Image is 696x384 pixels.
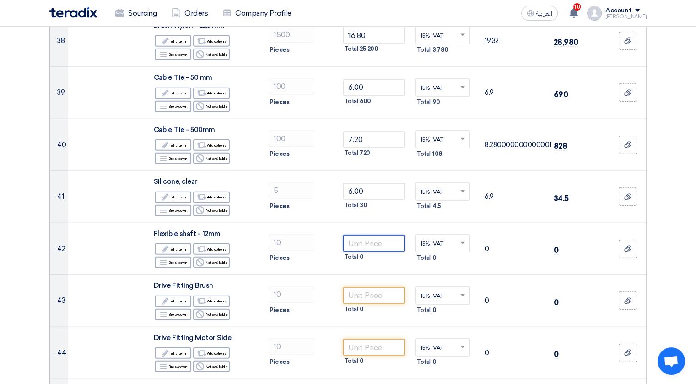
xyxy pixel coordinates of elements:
div: Breakdown [155,361,191,372]
span: Drive Fitting Brush [154,281,213,290]
span: 828 [554,142,567,151]
span: Flexible shaft - 12mm [154,230,221,238]
ng-select: VAT [415,130,470,148]
div: Edit item [155,35,191,47]
span: Total [344,357,358,366]
div: Breakdown [155,309,191,320]
td: 0 [477,223,546,275]
span: Pieces [270,98,289,107]
div: Add options [193,243,230,255]
span: 0 [554,246,559,255]
span: 0 [554,298,559,307]
span: 0 [432,357,437,367]
input: RFQ_STEP1.ITEMS.2.AMOUNT_TITLE [269,182,314,199]
div: Add options [193,296,230,307]
span: Cable Tie - 50 mm [154,73,212,82]
a: Sourcing [108,3,164,23]
span: Total [416,45,431,55]
td: 43 [50,275,68,327]
ng-select: VAT [415,338,470,357]
span: 25,200 [360,44,378,54]
span: 34.5 [554,194,569,203]
span: Pieces [270,149,289,159]
img: profile_test.png [587,6,602,21]
ng-select: VAT [415,234,470,252]
div: Add options [193,88,230,99]
span: Total [416,253,431,263]
div: Edit item [155,296,191,307]
span: Pieces [270,45,289,55]
span: Pieces [270,306,289,315]
span: 0 [360,357,364,366]
div: Add options [193,35,230,47]
input: Unit Price [343,131,405,148]
td: 44 [50,327,68,379]
input: Unit Price [343,183,405,200]
div: Add options [193,192,230,203]
td: 6.9 [477,67,546,119]
div: Not available [193,101,230,112]
span: 90 [432,98,440,107]
td: 6.9 [477,171,546,223]
span: Total [416,202,431,211]
div: Not available [193,361,230,372]
td: 0 [477,275,546,327]
span: Total [344,305,358,314]
div: Edit item [155,139,191,151]
div: [PERSON_NAME] [605,14,647,19]
span: Pieces [270,357,289,367]
input: RFQ_STEP1.ITEMS.2.AMOUNT_TITLE [269,130,314,147]
span: Total [344,97,358,106]
span: 28,980 [554,38,578,47]
input: RFQ_STEP1.ITEMS.2.AMOUNT_TITLE [269,234,314,251]
input: RFQ_STEP1.ITEMS.2.AMOUNT_TITLE [269,338,314,355]
ng-select: VAT [415,182,470,201]
td: 41 [50,171,68,223]
div: Not available [193,205,230,216]
td: 39 [50,67,68,119]
span: Total [416,306,431,315]
a: Open chat [658,347,685,375]
input: Unit Price [343,287,405,304]
td: 8.280000000000001 [477,119,546,171]
span: 10 [573,3,581,11]
div: Breakdown [155,153,191,164]
a: Company Profile [215,3,298,23]
span: Brush, Nylon - 22.5 mm [154,22,224,30]
td: 42 [50,223,68,275]
div: Edit item [155,243,191,255]
span: Total [416,98,431,107]
span: Drive Fitting Motor Side [154,334,231,342]
input: RFQ_STEP1.ITEMS.2.AMOUNT_TITLE [269,78,314,95]
span: العربية [536,11,552,17]
div: Not available [193,153,230,164]
div: Edit item [155,88,191,99]
span: Total [344,148,358,158]
span: 3,780 [432,45,448,55]
input: Unit Price [343,235,405,252]
span: 600 [360,97,371,106]
span: Total [416,149,431,159]
span: Total [344,252,358,262]
td: 19.32 [477,15,546,67]
ng-select: VAT [415,26,470,44]
div: Account [605,7,631,15]
div: Not available [193,49,230,60]
input: RFQ_STEP1.ITEMS.2.AMOUNT_TITLE [269,286,314,303]
div: Edit item [155,192,191,203]
td: 38 [50,15,68,67]
input: RFQ_STEP1.ITEMS.2.AMOUNT_TITLE [269,26,314,43]
span: Pieces [270,202,289,211]
div: Breakdown [155,49,191,60]
img: Teradix logo [49,7,97,18]
span: 108 [432,149,442,159]
span: 690 [554,90,568,99]
div: Breakdown [155,101,191,112]
span: Pieces [270,253,289,263]
span: 0 [360,252,364,262]
div: Edit item [155,347,191,359]
span: 0 [432,253,437,263]
td: 40 [50,119,68,171]
span: 0 [554,350,559,359]
span: 0 [360,305,364,314]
